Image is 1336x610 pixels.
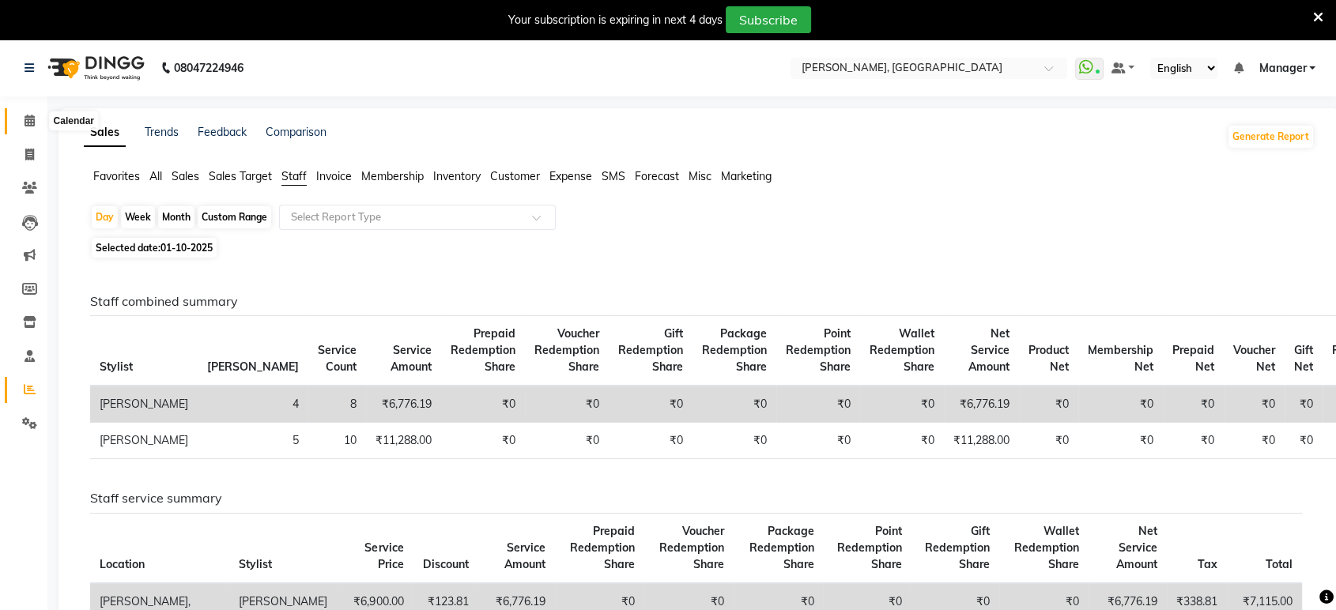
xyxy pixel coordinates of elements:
[198,423,308,459] td: 5
[90,386,198,423] td: [PERSON_NAME]
[198,386,308,423] td: 4
[433,169,481,183] span: Inventory
[364,540,403,571] span: Service Price
[1198,557,1217,571] span: Tax
[837,524,902,571] span: Point Redemption Share
[160,242,213,254] span: 01-10-2025
[92,238,217,258] span: Selected date:
[90,491,1302,506] h6: Staff service summary
[635,169,679,183] span: Forecast
[441,386,525,423] td: ₹0
[1266,557,1293,571] span: Total
[609,423,693,459] td: ₹0
[366,386,441,423] td: ₹6,776.19
[1224,386,1285,423] td: ₹0
[490,169,540,183] span: Customer
[281,169,307,183] span: Staff
[525,423,609,459] td: ₹0
[1019,423,1078,459] td: ₹0
[726,6,811,33] button: Subscribe
[149,169,162,183] span: All
[693,423,776,459] td: ₹0
[391,343,432,374] span: Service Amount
[198,206,271,228] div: Custom Range
[209,169,272,183] span: Sales Target
[749,524,813,571] span: Package Redemption Share
[549,169,592,183] span: Expense
[84,119,126,147] a: Sales
[925,524,990,571] span: Gift Redemption Share
[1172,343,1214,374] span: Prepaid Net
[702,326,767,374] span: Package Redemption Share
[1285,386,1323,423] td: ₹0
[158,206,194,228] div: Month
[1163,386,1224,423] td: ₹0
[316,169,352,183] span: Invoice
[525,386,609,423] td: ₹0
[508,12,723,28] div: Your subscription is expiring in next 4 days
[944,423,1019,459] td: ₹11,288.00
[172,169,199,183] span: Sales
[968,326,1010,374] span: Net Service Amount
[870,326,934,374] span: Wallet Redemption Share
[1028,343,1069,374] span: Product Net
[1078,423,1163,459] td: ₹0
[1088,343,1153,374] span: Membership Net
[689,169,711,183] span: Misc
[422,557,468,571] span: Discount
[90,294,1302,309] h6: Staff combined summary
[602,169,625,183] span: SMS
[451,326,515,374] span: Prepaid Redemption Share
[1019,386,1078,423] td: ₹0
[441,423,525,459] td: ₹0
[1163,423,1224,459] td: ₹0
[366,423,441,459] td: ₹11,288.00
[174,46,243,90] b: 08047224946
[659,524,724,571] span: Voucher Redemption Share
[1259,60,1306,77] span: Manager
[860,386,944,423] td: ₹0
[534,326,599,374] span: Voucher Redemption Share
[308,386,366,423] td: 8
[121,206,155,228] div: Week
[1116,524,1157,571] span: Net Service Amount
[239,557,272,571] span: Stylist
[308,423,366,459] td: 10
[570,524,635,571] span: Prepaid Redemption Share
[776,386,860,423] td: ₹0
[1014,524,1079,571] span: Wallet Redemption Share
[100,557,145,571] span: Location
[504,540,545,571] span: Service Amount
[266,125,326,139] a: Comparison
[860,423,944,459] td: ₹0
[40,46,149,90] img: logo
[618,326,683,374] span: Gift Redemption Share
[944,386,1019,423] td: ₹6,776.19
[92,206,118,228] div: Day
[1078,386,1163,423] td: ₹0
[609,386,693,423] td: ₹0
[1294,343,1313,374] span: Gift Net
[207,360,299,374] span: [PERSON_NAME]
[1233,343,1275,374] span: Voucher Net
[100,360,133,374] span: Stylist
[1224,423,1285,459] td: ₹0
[693,386,776,423] td: ₹0
[721,169,772,183] span: Marketing
[198,125,247,139] a: Feedback
[318,343,357,374] span: Service Count
[145,125,179,139] a: Trends
[786,326,851,374] span: Point Redemption Share
[1285,423,1323,459] td: ₹0
[361,169,424,183] span: Membership
[1228,126,1313,148] button: Generate Report
[50,111,98,130] div: Calendar
[93,169,140,183] span: Favorites
[776,423,860,459] td: ₹0
[90,423,198,459] td: [PERSON_NAME]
